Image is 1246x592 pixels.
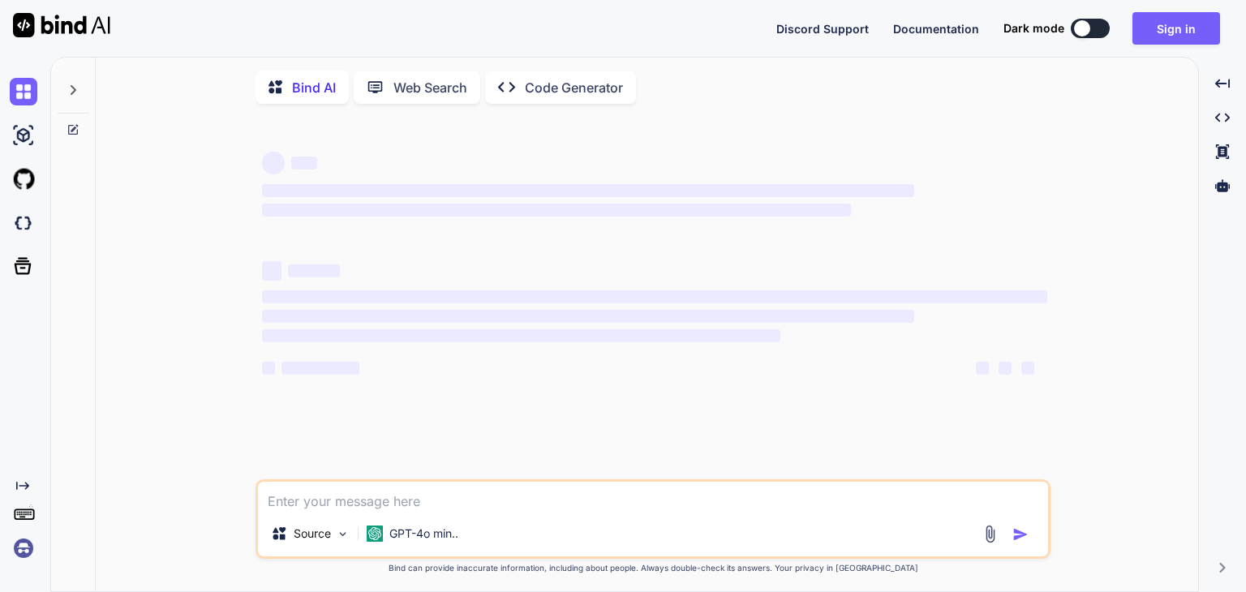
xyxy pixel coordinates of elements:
span: ‌ [262,290,1047,303]
img: Bind AI [13,13,110,37]
span: Discord Support [776,22,869,36]
button: Discord Support [776,20,869,37]
span: ‌ [262,362,275,375]
button: Documentation [893,20,979,37]
img: chat [10,78,37,105]
span: ‌ [262,310,913,323]
span: ‌ [262,261,281,281]
span: ‌ [999,362,1012,375]
p: Bind can provide inaccurate information, including about people. Always double-check its answers.... [256,562,1051,574]
img: GPT-4o mini [367,526,383,542]
p: Code Generator [525,78,623,97]
img: githubLight [10,165,37,193]
p: Bind AI [292,78,336,97]
p: Source [294,526,331,542]
span: ‌ [291,157,317,169]
span: ‌ [262,329,780,342]
img: Pick Models [336,527,350,541]
span: ‌ [281,362,359,375]
span: ‌ [262,204,851,217]
img: icon [1012,526,1029,543]
button: Sign in [1132,12,1220,45]
p: GPT-4o min.. [389,526,458,542]
img: signin [10,534,37,562]
img: ai-studio [10,122,37,149]
span: ‌ [1021,362,1034,375]
img: attachment [981,525,999,543]
p: Web Search [393,78,467,97]
span: ‌ [976,362,989,375]
img: darkCloudIdeIcon [10,209,37,237]
span: Documentation [893,22,979,36]
span: ‌ [262,152,285,174]
span: Dark mode [1003,20,1064,36]
span: ‌ [262,184,913,197]
span: ‌ [288,264,340,277]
